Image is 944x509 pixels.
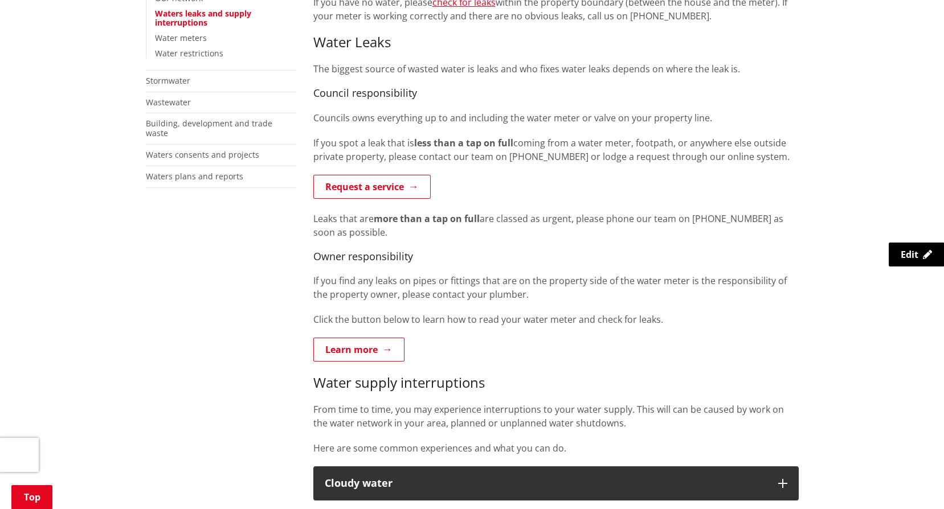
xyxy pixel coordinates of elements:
p: The biggest source of wasted water is leaks and who fixes water leaks depends on where the leak is. [313,62,799,76]
p: Click the button below to learn how to read your water meter and check for leaks. [313,313,799,326]
a: Edit [889,243,944,266]
a: Water meters [155,32,207,43]
p: If you spot a leak that is coming from a water meter, footpath, or anywhere else outside private ... [313,136,799,163]
a: Learn more [313,338,404,362]
p: Councils owns everything up to and including the water meter or valve on your property line. [313,111,799,125]
p: Here are some common experiences and what you can do. [313,441,799,455]
a: Request a service [313,175,431,199]
a: Waters consents and projects [146,149,259,160]
a: Water restrictions [155,48,223,59]
p: From time to time, you may experience interruptions to your water supply. This will can be caused... [313,403,799,430]
a: Wastewater [146,97,191,108]
a: Stormwater [146,75,190,86]
button: Cloudy water [313,466,799,500]
a: Waters plans and reports [146,171,243,182]
h4: Council responsibility [313,87,799,100]
p: Leaks that are are classed as urgent, please phone our team on [PHONE_NUMBER] as soon as possible. [313,212,799,239]
h4: Owner responsibility [313,251,799,263]
a: Waters leaks and supply interruptions [155,8,251,28]
iframe: Messenger Launcher [892,461,933,502]
h3: Water supply interruptions [313,375,799,391]
div: Cloudy water [325,478,767,489]
p: If you find any leaks on pipes or fittings that are on the property side of the water meter is th... [313,274,799,301]
strong: less than a tap on full [414,137,513,149]
a: Building, development and trade waste [146,118,272,138]
strong: more than a tap on full [374,212,480,225]
span: Edit [901,248,918,261]
a: Top [11,485,52,509]
h3: Water Leaks [313,34,799,51]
